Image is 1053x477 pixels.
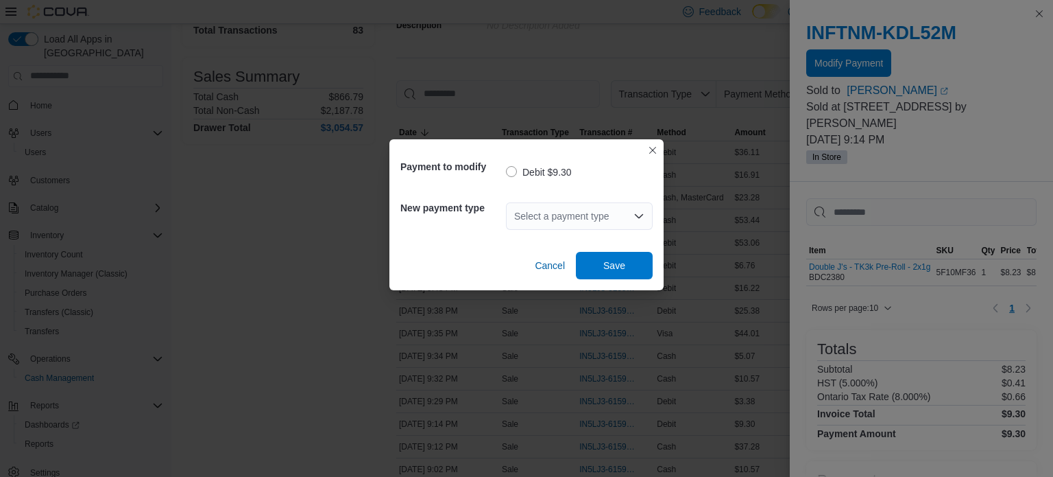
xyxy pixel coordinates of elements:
[633,211,644,222] button: Open list of options
[644,142,661,159] button: Closes this modal window
[506,164,572,181] label: Debit $9.30
[576,252,653,279] button: Save
[400,194,503,222] h5: New payment type
[535,259,565,272] span: Cancel
[514,208,516,224] input: Accessible screen reader label
[400,153,503,181] h5: Payment to modify
[529,252,570,279] button: Cancel
[603,259,625,272] span: Save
